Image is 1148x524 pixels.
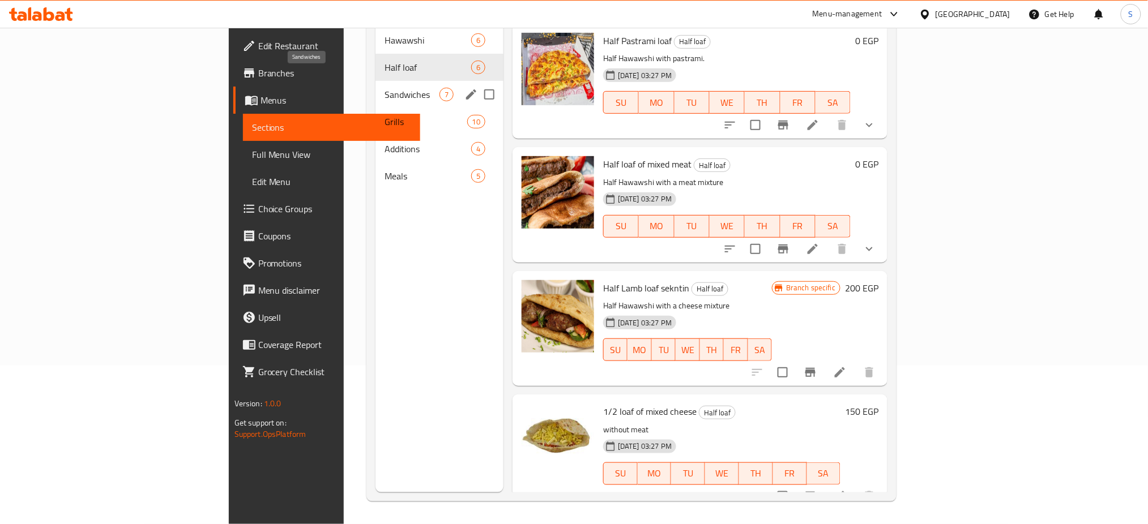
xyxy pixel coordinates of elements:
[724,338,748,361] button: FR
[258,229,412,243] span: Coupons
[385,33,471,47] span: Hawawshi
[694,158,731,172] div: Half loaf
[744,465,769,482] span: TH
[252,121,412,134] span: Sections
[813,7,882,21] div: Menu-management
[233,277,421,304] a: Menu disclaimer
[467,115,485,128] div: items
[472,171,485,182] span: 5
[471,33,485,47] div: items
[785,218,811,234] span: FR
[472,62,485,73] span: 6
[603,462,638,485] button: SU
[468,117,485,127] span: 10
[243,168,421,195] a: Edit Menu
[739,462,773,485] button: TH
[375,135,503,162] div: Additions4
[613,70,676,81] span: [DATE] 03:27 PM
[675,91,710,114] button: TU
[258,39,412,53] span: Edit Restaurant
[643,218,669,234] span: MO
[471,61,485,74] div: items
[856,235,883,263] button: show more
[243,114,421,141] a: Sections
[812,465,837,482] span: SA
[748,338,772,361] button: SA
[820,218,846,234] span: SA
[699,406,735,419] span: Half loaf
[638,462,672,485] button: MO
[753,342,767,358] span: SA
[674,35,711,49] div: Half loaf
[744,113,767,137] span: Select to update
[833,489,847,503] a: Edit menu item
[780,215,816,238] button: FR
[807,462,841,485] button: SA
[639,215,674,238] button: MO
[233,195,421,222] a: Choice Groups
[782,282,840,293] span: Branch specific
[639,91,674,114] button: MO
[856,483,883,510] button: delete
[375,27,503,54] div: Hawawshi6
[770,111,797,139] button: Branch-specific-item
[243,141,421,168] a: Full Menu View
[845,280,878,296] h6: 200 EGP
[714,95,740,111] span: WE
[258,284,412,297] span: Menu disclaimer
[472,35,485,46] span: 6
[258,202,412,216] span: Choice Groups
[656,342,671,358] span: TU
[234,415,287,430] span: Get support on:
[710,91,745,114] button: WE
[680,342,695,358] span: WE
[714,218,740,234] span: WE
[705,462,739,485] button: WE
[440,89,453,100] span: 7
[675,215,710,238] button: TU
[603,91,639,114] button: SU
[694,159,730,172] span: Half loaf
[233,87,421,114] a: Menus
[261,93,412,107] span: Menus
[716,235,744,263] button: sort-choices
[233,222,421,250] a: Coupons
[855,33,878,49] h6: 0 EGP
[471,169,485,183] div: items
[522,156,594,229] img: Half loaf of mixed meat
[829,111,856,139] button: delete
[716,111,744,139] button: sort-choices
[679,218,705,234] span: TU
[710,465,735,482] span: WE
[603,338,628,361] button: SU
[856,111,883,139] button: show more
[829,235,856,263] button: delete
[252,148,412,161] span: Full Menu View
[613,317,676,328] span: [DATE] 03:27 PM
[472,144,485,154] span: 4
[855,156,878,172] h6: 0 EGP
[749,95,775,111] span: TH
[676,465,701,482] span: TU
[797,483,824,510] button: Branch-specific-item
[632,342,647,358] span: MO
[608,342,623,358] span: SU
[820,95,846,111] span: SA
[863,242,876,256] svg: Show Choices
[522,33,594,105] img: Half Pastrami loaf
[676,338,699,361] button: WE
[603,403,697,420] span: 1/2 loaf of mixed cheese
[1129,8,1133,20] span: S
[258,338,412,351] span: Coverage Report
[375,54,503,81] div: Half loaf6
[233,250,421,277] a: Promotions
[522,280,594,353] img: Half Lamb loaf sekntin
[778,465,803,482] span: FR
[771,484,795,508] span: Select to update
[652,338,676,361] button: TU
[845,403,878,419] h6: 150 EGP
[603,299,772,313] p: Half Hawawshi with a cheese mixture
[385,169,471,183] span: Meals
[522,403,594,476] img: 1/2 loaf of mixed cheese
